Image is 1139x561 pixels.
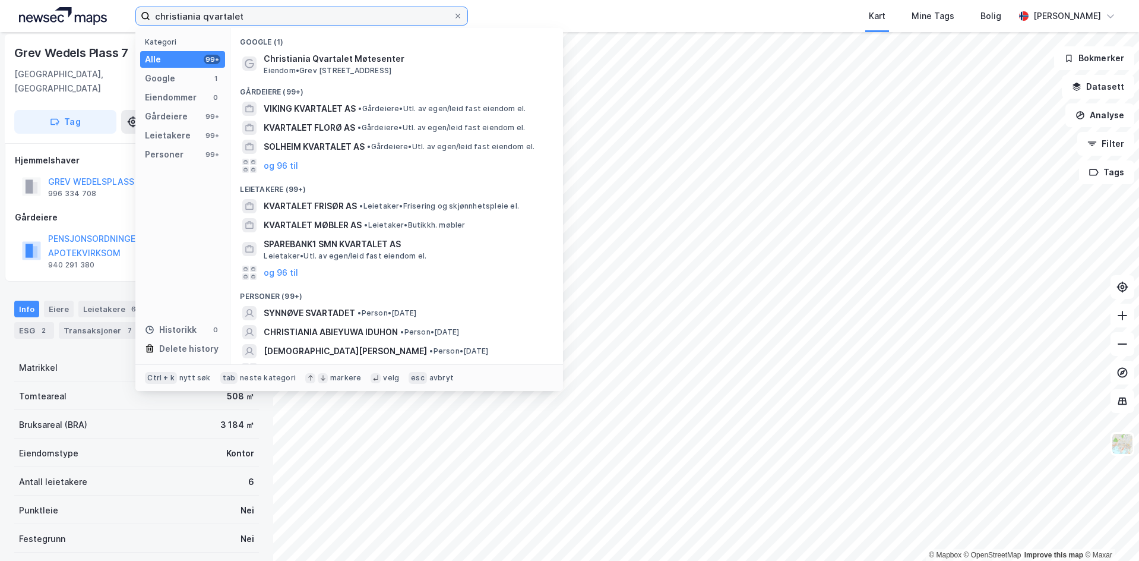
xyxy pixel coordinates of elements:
[264,344,427,358] span: [DEMOGRAPHIC_DATA][PERSON_NAME]
[400,327,404,336] span: •
[264,237,549,251] span: SPAREBANK1 SMN KVARTALET AS
[230,282,563,304] div: Personer (99+)
[145,147,183,162] div: Personer
[44,301,74,317] div: Eiere
[980,9,1001,23] div: Bolig
[220,372,238,384] div: tab
[1080,504,1139,561] iframe: Chat Widget
[409,372,427,384] div: esc
[15,153,258,168] div: Hjemmelshaver
[264,251,426,261] span: Leietaker • Utl. av egen/leid fast eiendom el.
[14,67,159,96] div: [GEOGRAPHIC_DATA], [GEOGRAPHIC_DATA]
[429,373,454,383] div: avbryt
[204,55,220,64] div: 99+
[179,373,211,383] div: nytt søk
[241,532,254,546] div: Nei
[367,142,534,152] span: Gårdeiere • Utl. av egen/leid fast eiendom el.
[1111,433,1134,455] img: Z
[19,418,87,432] div: Bruksareal (BRA)
[359,201,519,211] span: Leietaker • Frisering og skjønnhetspleie el.
[19,7,107,25] img: logo.a4113a55bc3d86da70a041830d287a7e.svg
[429,346,433,355] span: •
[1079,160,1134,184] button: Tags
[145,52,161,67] div: Alle
[264,363,298,377] button: og 96 til
[1024,551,1083,559] a: Improve this map
[19,532,65,546] div: Festegrunn
[48,189,96,198] div: 996 334 708
[364,220,368,229] span: •
[264,52,549,66] span: Christiania Qvartalet Møtesenter
[383,373,399,383] div: velg
[230,78,563,99] div: Gårdeiere (99+)
[400,327,459,337] span: Person • [DATE]
[145,90,197,105] div: Eiendommer
[1033,9,1101,23] div: [PERSON_NAME]
[59,322,140,339] div: Transaksjoner
[230,28,563,49] div: Google (1)
[367,142,371,151] span: •
[19,361,58,375] div: Matrikkel
[128,303,140,315] div: 6
[264,306,355,320] span: SYNNØVE SVARTADET
[264,199,357,213] span: KVARTALET FRISØR AS
[264,159,298,173] button: og 96 til
[264,121,355,135] span: KVARTALET FLORØ AS
[429,346,488,356] span: Person • [DATE]
[869,9,885,23] div: Kart
[357,308,416,318] span: Person • [DATE]
[204,112,220,121] div: 99+
[264,140,365,154] span: SOLHEIM KVARTALET AS
[14,110,116,134] button: Tag
[364,220,465,230] span: Leietaker • Butikkh. møbler
[358,104,526,114] span: Gårdeiere • Utl. av egen/leid fast eiendom el.
[211,325,220,335] div: 0
[264,266,298,280] button: og 96 til
[240,373,296,383] div: neste kategori
[124,324,135,336] div: 7
[1077,132,1134,156] button: Filter
[48,260,94,270] div: 940 291 380
[19,475,87,489] div: Antall leietakere
[37,324,49,336] div: 2
[226,446,254,461] div: Kontor
[330,373,361,383] div: markere
[227,389,254,404] div: 508 ㎡
[241,503,254,518] div: Nei
[145,323,197,337] div: Historikk
[78,301,144,317] div: Leietakere
[358,104,362,113] span: •
[15,210,258,225] div: Gårdeiere
[357,308,361,317] span: •
[211,93,220,102] div: 0
[357,123,525,133] span: Gårdeiere • Utl. av egen/leid fast eiendom el.
[912,9,954,23] div: Mine Tags
[150,7,453,25] input: Søk på adresse, matrikkel, gårdeiere, leietakere eller personer
[19,446,78,461] div: Eiendomstype
[359,201,363,210] span: •
[264,66,391,75] span: Eiendom • Grev [STREET_ADDRESS]
[929,551,961,559] a: Mapbox
[145,71,175,86] div: Google
[357,123,361,132] span: •
[145,37,225,46] div: Kategori
[264,218,362,232] span: KVARTALET MØBLER AS
[14,301,39,317] div: Info
[145,128,191,143] div: Leietakere
[19,389,67,404] div: Tomteareal
[1054,46,1134,70] button: Bokmerker
[159,342,219,356] div: Delete history
[1062,75,1134,99] button: Datasett
[145,372,177,384] div: Ctrl + k
[248,475,254,489] div: 6
[204,150,220,159] div: 99+
[264,325,398,339] span: CHRISTIANIA ABIEYUWA IDUHON
[145,109,188,124] div: Gårdeiere
[204,131,220,140] div: 99+
[230,175,563,197] div: Leietakere (99+)
[220,418,254,432] div: 3 184 ㎡
[964,551,1021,559] a: OpenStreetMap
[14,322,54,339] div: ESG
[264,102,356,116] span: VIKING KVARTALET AS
